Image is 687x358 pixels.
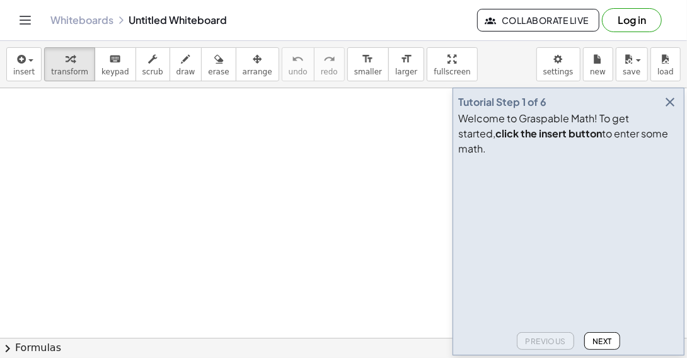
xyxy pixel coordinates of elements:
[51,67,88,76] span: transform
[536,47,580,81] button: settings
[592,337,612,346] span: Next
[400,52,412,67] i: format_size
[6,47,42,81] button: insert
[427,47,477,81] button: fullscreen
[347,47,389,81] button: format_sizesmaller
[584,332,620,350] button: Next
[583,47,613,81] button: new
[321,67,338,76] span: redo
[388,47,424,81] button: format_sizelarger
[434,67,470,76] span: fullscreen
[616,47,648,81] button: save
[458,95,546,110] div: Tutorial Step 1 of 6
[208,67,229,76] span: erase
[292,52,304,67] i: undo
[543,67,574,76] span: settings
[136,47,170,81] button: scrub
[590,67,606,76] span: new
[15,10,35,30] button: Toggle navigation
[243,67,272,76] span: arrange
[458,111,679,156] div: Welcome to Graspable Math! To get started, to enter some math.
[650,47,681,81] button: load
[95,47,136,81] button: keyboardkeypad
[236,47,279,81] button: arrange
[170,47,202,81] button: draw
[623,67,640,76] span: save
[50,14,113,26] a: Whiteboards
[362,52,374,67] i: format_size
[395,67,417,76] span: larger
[314,47,345,81] button: redoredo
[109,52,121,67] i: keyboard
[323,52,335,67] i: redo
[282,47,315,81] button: undoundo
[176,67,195,76] span: draw
[142,67,163,76] span: scrub
[354,67,382,76] span: smaller
[101,67,129,76] span: keypad
[44,47,95,81] button: transform
[602,8,662,32] button: Log in
[488,14,589,26] span: Collaborate Live
[657,67,674,76] span: load
[289,67,308,76] span: undo
[201,47,236,81] button: erase
[495,127,602,140] b: click the insert button
[13,67,35,76] span: insert
[477,9,599,32] button: Collaborate Live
